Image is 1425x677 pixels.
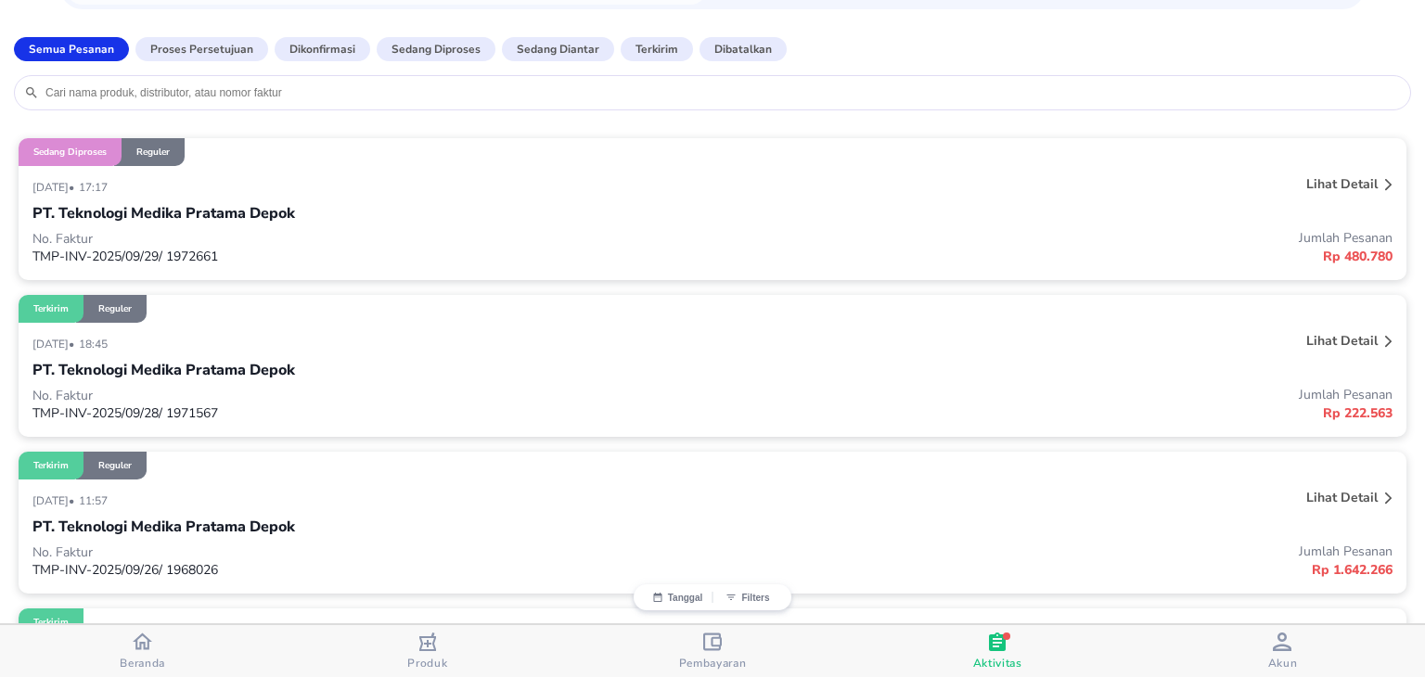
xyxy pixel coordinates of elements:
[289,41,355,57] p: Dikonfirmasi
[275,37,370,61] button: Dikonfirmasi
[33,146,107,159] p: Sedang diproses
[32,230,712,248] p: No. Faktur
[973,656,1022,671] span: Aktivitas
[150,41,253,57] p: Proses Persetujuan
[502,37,614,61] button: Sedang diantar
[32,337,79,351] p: [DATE] •
[712,543,1393,560] p: Jumlah Pesanan
[33,459,69,472] p: Terkirim
[570,625,854,677] button: Pembayaran
[32,516,295,538] p: PT. Teknologi Medika Pratama Depok
[79,493,112,508] p: 11:57
[33,616,69,629] p: Terkirim
[1306,175,1378,193] p: Lihat detail
[33,302,69,315] p: Terkirim
[712,592,782,603] button: Filters
[1306,332,1378,350] p: Lihat detail
[700,37,787,61] button: Dibatalkan
[79,180,112,195] p: 17:17
[643,592,712,603] button: Tanggal
[44,85,1401,100] input: Cari nama produk, distributor, atau nomor faktur
[621,37,693,61] button: Terkirim
[32,561,712,579] p: TMP-INV-2025/09/26/ 1968026
[712,560,1393,580] p: Rp 1.642.266
[712,229,1393,247] p: Jumlah Pesanan
[679,656,747,671] span: Pembayaran
[32,359,295,381] p: PT. Teknologi Medika Pratama Depok
[32,180,79,195] p: [DATE] •
[79,337,112,351] p: 18:45
[29,41,114,57] p: Semua Pesanan
[135,37,268,61] button: Proses Persetujuan
[1268,656,1298,671] span: Akun
[407,656,447,671] span: Produk
[392,41,481,57] p: Sedang diproses
[712,403,1393,423] p: Rp 222.563
[32,404,712,422] p: TMP-INV-2025/09/28/ 1971567
[517,41,599,57] p: Sedang diantar
[32,493,79,508] p: [DATE] •
[712,386,1393,403] p: Jumlah Pesanan
[712,247,1393,266] p: Rp 480.780
[14,37,129,61] button: Semua Pesanan
[377,37,495,61] button: Sedang diproses
[285,625,570,677] button: Produk
[32,543,712,561] p: No. Faktur
[635,41,678,57] p: Terkirim
[855,625,1140,677] button: Aktivitas
[98,302,132,315] p: Reguler
[120,656,165,671] span: Beranda
[32,248,712,265] p: TMP-INV-2025/09/29/ 1972661
[32,202,295,224] p: PT. Teknologi Medika Pratama Depok
[98,459,132,472] p: Reguler
[714,41,772,57] p: Dibatalkan
[136,146,170,159] p: Reguler
[1306,489,1378,506] p: Lihat detail
[1140,625,1425,677] button: Akun
[32,387,712,404] p: No. Faktur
